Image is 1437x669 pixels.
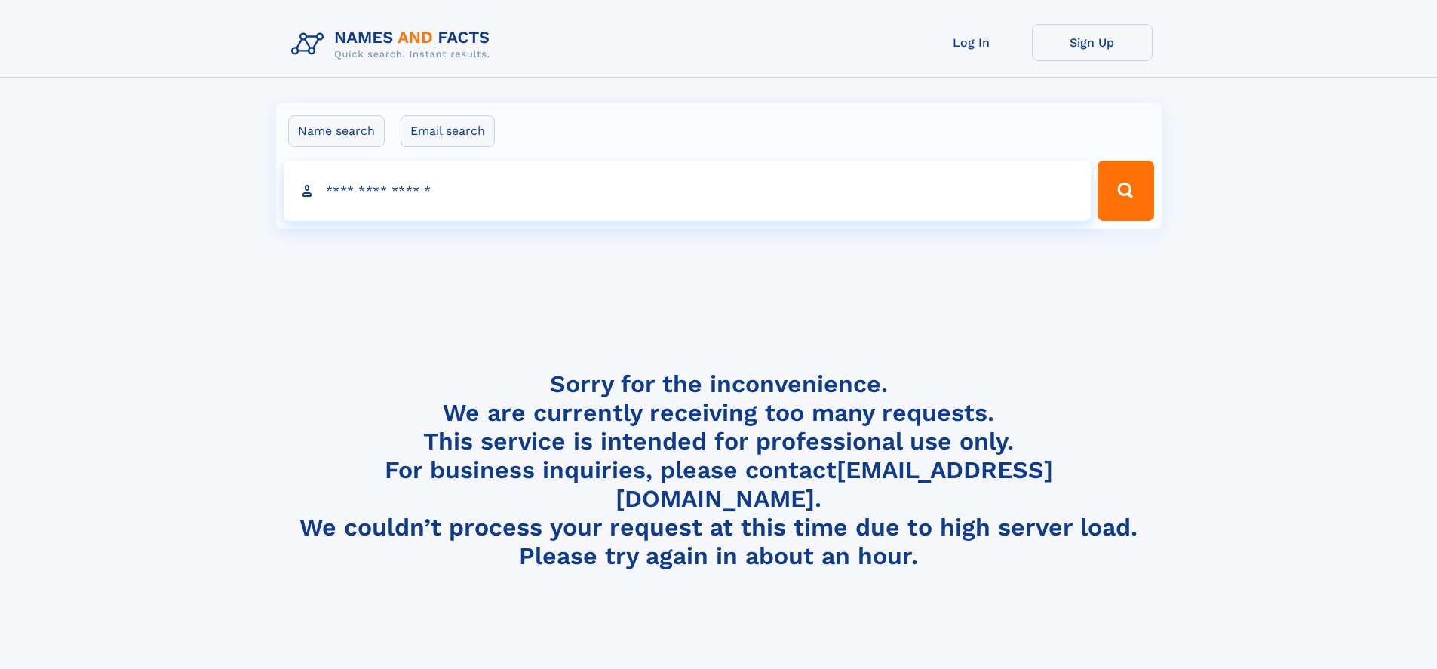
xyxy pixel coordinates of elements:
[401,115,495,147] label: Email search
[285,24,502,65] img: Logo Names and Facts
[285,370,1153,571] h4: Sorry for the inconvenience. We are currently receiving too many requests. This service is intend...
[288,115,385,147] label: Name search
[1098,161,1153,221] button: Search Button
[616,456,1053,513] a: [EMAIL_ADDRESS][DOMAIN_NAME]
[284,161,1092,221] input: search input
[911,24,1032,61] a: Log In
[1032,24,1153,61] a: Sign Up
